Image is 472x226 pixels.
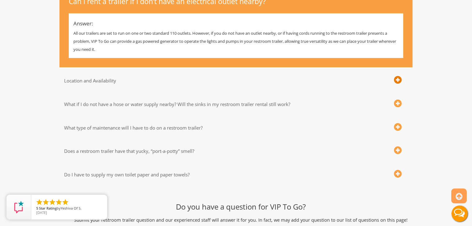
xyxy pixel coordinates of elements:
h3: Location and Availability [64,78,378,83]
li:  [36,198,43,206]
h3: Do I have to supply my own toilet paper and paper towels? [64,172,378,177]
li:  [49,198,56,206]
span: [DATE] [36,210,47,215]
span: by [36,206,102,211]
button: Live Chat [447,201,472,226]
img: Review Rating [13,201,25,213]
h3: What if I do not have a hose or water supply nearby? Will the sinks in my restroom trailer rental... [64,102,378,107]
h4: Answer: [73,21,399,27]
h2: Do you have a question for VIP To Go? [64,203,417,211]
span: 5 [36,206,38,210]
li:  [62,198,69,206]
h3: Does a restroom trailer have that yucky, “port-a-potty” smell? [64,148,378,154]
span: Yeshiva Of S. [61,206,81,210]
li:  [42,198,50,206]
span: Star Rating [39,206,57,210]
p: All our trailers are set to run on one or two standard 110 outlets. However, if you do not have a... [73,29,399,53]
li:  [55,198,63,206]
h3: What type of maintenance will I have to do on a restroom trailer? [64,125,378,131]
p: Submit your restroom trailer question and our experienced staff will answer it for you. In fact, ... [64,215,417,224]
